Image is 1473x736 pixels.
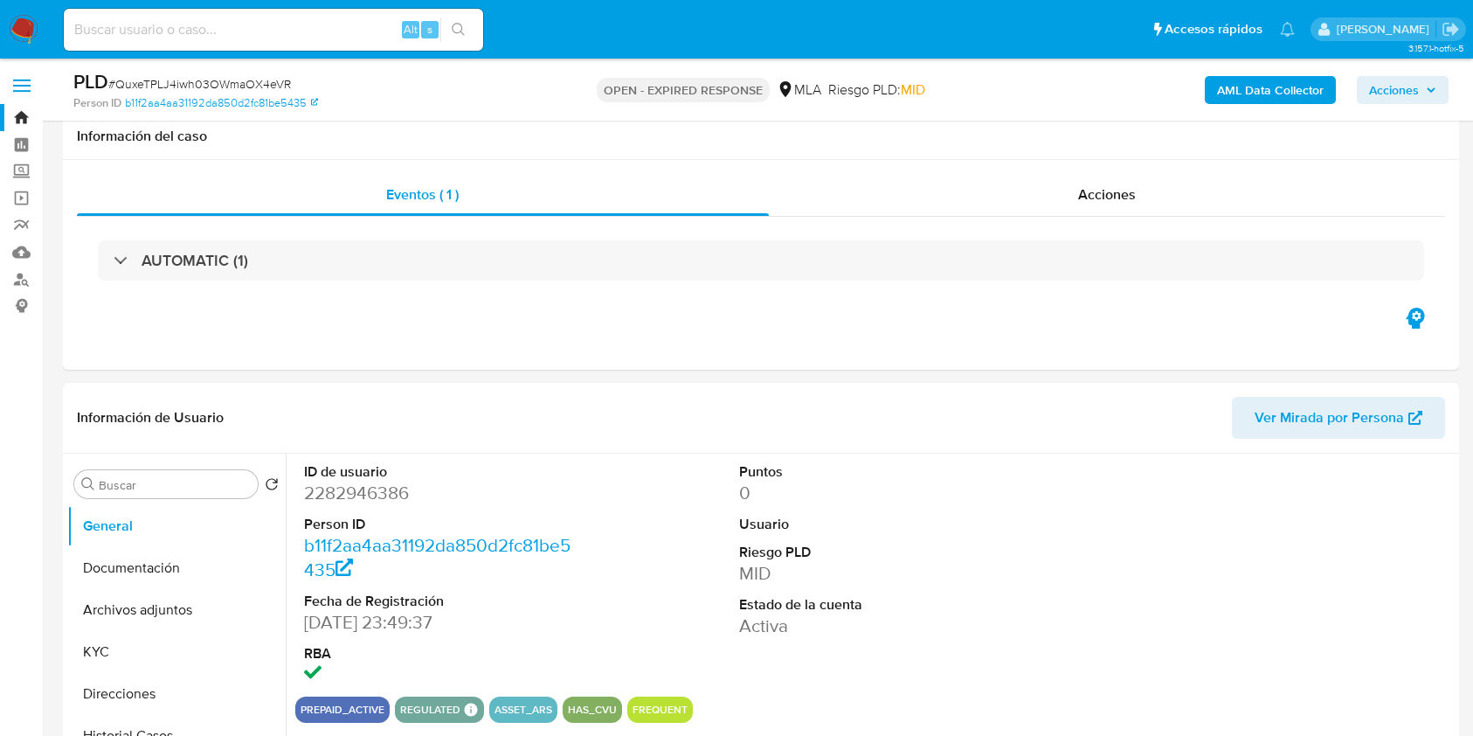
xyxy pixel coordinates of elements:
[404,21,418,38] span: Alt
[386,184,459,205] span: Eventos ( 1 )
[568,706,617,713] button: has_cvu
[739,481,1012,505] dd: 0
[304,462,577,482] dt: ID de usuario
[304,592,577,611] dt: Fecha de Registración
[67,631,286,673] button: KYC
[1232,397,1445,439] button: Ver Mirada por Persona
[77,409,224,427] h1: Información de Usuario
[494,706,552,713] button: asset_ars
[301,706,384,713] button: prepaid_active
[777,80,821,100] div: MLA
[142,251,248,270] h3: AUTOMATIC (1)
[73,67,108,95] b: PLD
[739,462,1012,482] dt: Puntos
[98,240,1424,281] div: AUTOMATIC (1)
[304,515,577,534] dt: Person ID
[304,532,571,582] a: b11f2aa4aa31192da850d2fc81be5435
[1280,22,1295,37] a: Notificaciones
[1165,20,1262,38] span: Accesos rápidos
[739,595,1012,614] dt: Estado de la cuenta
[1205,76,1336,104] button: AML Data Collector
[125,95,318,111] a: b11f2aa4aa31192da850d2fc81be5435
[81,477,95,491] button: Buscar
[400,706,460,713] button: regulated
[73,95,121,111] b: Person ID
[77,128,1445,145] h1: Información del caso
[739,614,1012,638] dd: Activa
[828,80,925,100] span: Riesgo PLD:
[304,481,577,505] dd: 2282946386
[1078,184,1136,205] span: Acciones
[739,515,1012,534] dt: Usuario
[427,21,432,38] span: s
[1217,76,1324,104] b: AML Data Collector
[1442,20,1460,38] a: Salir
[597,78,770,102] p: OPEN - EXPIRED RESPONSE
[1255,397,1404,439] span: Ver Mirada por Persona
[739,543,1012,562] dt: Riesgo PLD
[67,547,286,589] button: Documentación
[633,706,688,713] button: frequent
[67,589,286,631] button: Archivos adjuntos
[304,644,577,663] dt: RBA
[67,505,286,547] button: General
[440,17,476,42] button: search-icon
[304,610,577,635] dd: [DATE] 23:49:37
[901,80,925,100] span: MID
[1357,76,1449,104] button: Acciones
[67,673,286,715] button: Direcciones
[64,18,483,41] input: Buscar usuario o caso...
[1369,76,1419,104] span: Acciones
[108,75,291,93] span: # QuxeTPLJ4iwh03OWmaOX4eVR
[265,477,279,496] button: Volver al orden por defecto
[739,561,1012,586] dd: MID
[99,477,251,493] input: Buscar
[1337,21,1435,38] p: patricia.mayol@mercadolibre.com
